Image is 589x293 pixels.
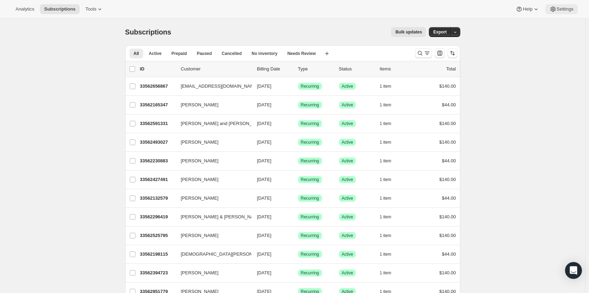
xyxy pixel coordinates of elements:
div: 33562198115[DEMOGRAPHIC_DATA][PERSON_NAME][DATE]SuccessRecurringSuccessActive1 item$44.00 [140,249,456,259]
span: [DATE] [257,233,272,238]
span: [PERSON_NAME] [181,157,219,164]
span: Active [342,233,353,238]
p: 33562591331 [140,120,175,127]
div: 33562591331[PERSON_NAME] and [PERSON_NAME][DATE]SuccessRecurringSuccessActive1 item$140.00 [140,119,456,129]
span: Active [342,139,353,145]
div: 33562656867[EMAIL_ADDRESS][DOMAIN_NAME][DATE]SuccessRecurringSuccessActive1 item$140.00 [140,81,456,91]
span: Active [342,214,353,220]
span: Active [342,83,353,89]
button: [PERSON_NAME] [177,174,247,185]
button: [EMAIL_ADDRESS][DOMAIN_NAME] [177,81,247,92]
span: [DATE] [257,270,272,275]
span: [PERSON_NAME] [181,101,219,108]
span: $44.00 [442,251,456,257]
p: ID [140,66,175,73]
span: Active [149,51,162,56]
span: $44.00 [442,158,456,163]
span: All [134,51,139,56]
div: 33562493027[PERSON_NAME][DATE]SuccessRecurringSuccessActive1 item$140.00 [140,137,456,147]
div: Open Intercom Messenger [565,262,582,279]
button: Search and filter results [415,48,432,58]
span: Recurring [301,83,319,89]
span: Active [342,158,353,164]
span: $44.00 [442,102,456,107]
span: Recurring [301,214,319,220]
span: Subscriptions [44,6,75,12]
span: $140.00 [439,233,456,238]
div: 33562132579[PERSON_NAME][DATE]SuccessRecurringSuccessActive1 item$44.00 [140,193,456,203]
div: 33562525795[PERSON_NAME][DATE]SuccessRecurringSuccessActive1 item$140.00 [140,231,456,241]
span: Subscriptions [125,28,171,36]
p: Total [446,66,456,73]
button: [PERSON_NAME] [177,155,247,167]
span: Recurring [301,233,319,238]
span: Active [342,177,353,182]
span: [DATE] [257,158,272,163]
button: 1 item [380,249,399,259]
p: 33562165347 [140,101,175,108]
span: 1 item [380,251,391,257]
span: $44.00 [442,195,456,201]
p: 33562198115 [140,251,175,258]
button: Sort the results [448,48,457,58]
span: $140.00 [439,270,456,275]
span: $140.00 [439,177,456,182]
p: Billing Date [257,66,292,73]
span: Recurring [301,139,319,145]
span: 1 item [380,102,391,108]
span: [EMAIL_ADDRESS][DOMAIN_NAME] [181,83,259,90]
span: Cancelled [222,51,242,56]
button: [DEMOGRAPHIC_DATA][PERSON_NAME] [177,249,247,260]
div: 33562230883[PERSON_NAME][DATE]SuccessRecurringSuccessActive1 item$44.00 [140,156,456,166]
span: $140.00 [439,83,456,89]
button: Bulk updates [391,27,426,37]
button: 1 item [380,137,399,147]
span: Prepaid [171,51,187,56]
div: 33562427491[PERSON_NAME][DATE]SuccessRecurringSuccessActive1 item$140.00 [140,175,456,185]
div: 33562296419[PERSON_NAME] & [PERSON_NAME][DATE]SuccessRecurringSuccessActive1 item$140.00 [140,212,456,222]
span: No inventory [251,51,277,56]
span: Help [523,6,532,12]
button: 1 item [380,100,399,110]
span: [DATE] [257,195,272,201]
span: $140.00 [439,121,456,126]
span: 1 item [380,233,391,238]
p: Customer [181,66,251,73]
button: [PERSON_NAME] and [PERSON_NAME] [177,118,247,129]
span: 1 item [380,177,391,182]
div: Items [380,66,415,73]
button: [PERSON_NAME] & [PERSON_NAME] [177,211,247,223]
span: Recurring [301,121,319,126]
p: 33562656867 [140,83,175,90]
span: Active [342,251,353,257]
span: Export [433,29,447,35]
span: 1 item [380,270,391,276]
span: Active [342,102,353,108]
button: [PERSON_NAME] [177,267,247,279]
span: Recurring [301,102,319,108]
div: 33562165347[PERSON_NAME][DATE]SuccessRecurringSuccessActive1 item$44.00 [140,100,456,110]
p: 33562525795 [140,232,175,239]
span: 1 item [380,195,391,201]
div: IDCustomerBilling DateTypeStatusItemsTotal [140,66,456,73]
div: Type [298,66,333,73]
span: [DEMOGRAPHIC_DATA][PERSON_NAME] [181,251,270,258]
button: 1 item [380,231,399,241]
span: [DATE] [257,83,272,89]
span: [PERSON_NAME] & [PERSON_NAME] [181,213,262,220]
span: $140.00 [439,214,456,219]
p: 33562427491 [140,176,175,183]
span: [DATE] [257,214,272,219]
span: Recurring [301,195,319,201]
button: Export [429,27,451,37]
span: Recurring [301,158,319,164]
button: 1 item [380,119,399,129]
span: 1 item [380,214,391,220]
button: Analytics [11,4,38,14]
span: [PERSON_NAME] [181,195,219,202]
span: 1 item [380,158,391,164]
p: 33562493027 [140,139,175,146]
p: 33562394723 [140,269,175,276]
span: [PERSON_NAME] [181,269,219,276]
button: 1 item [380,193,399,203]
